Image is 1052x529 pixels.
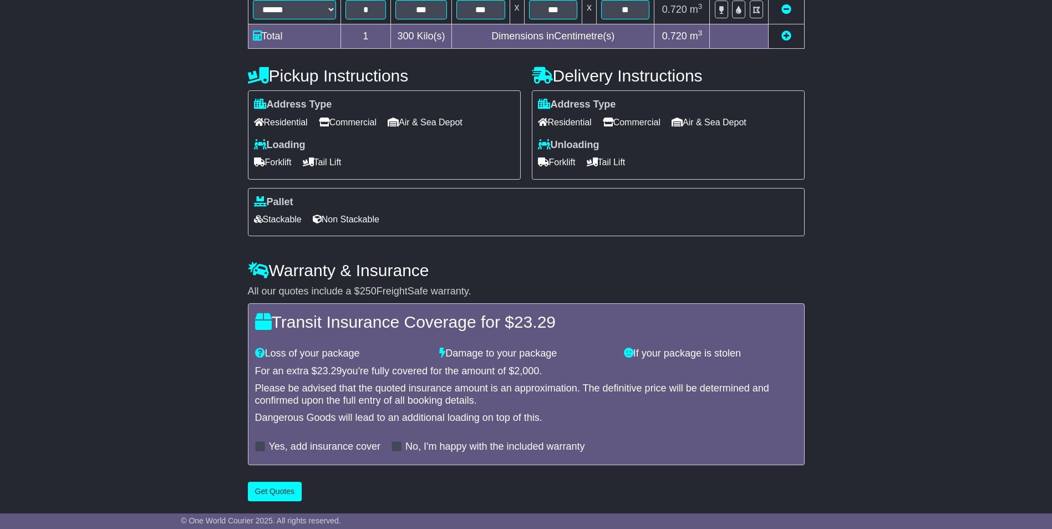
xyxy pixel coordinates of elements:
span: m [690,4,703,15]
span: 2,000 [514,365,539,377]
label: Address Type [254,99,332,111]
sup: 3 [698,2,703,11]
span: Forklift [538,154,576,171]
span: m [690,30,703,42]
td: Total [248,24,340,49]
div: Please be advised that the quoted insurance amount is an approximation. The definitive price will... [255,383,797,406]
button: Get Quotes [248,482,302,501]
span: 300 [398,30,414,42]
td: Dimensions in Centimetre(s) [452,24,654,49]
span: Non Stackable [313,211,379,228]
span: Tail Lift [587,154,626,171]
span: Tail Lift [303,154,342,171]
span: Residential [538,114,592,131]
span: Commercial [319,114,377,131]
span: Stackable [254,211,302,228]
sup: 3 [698,29,703,37]
div: All our quotes include a $ FreightSafe warranty. [248,286,805,298]
div: Damage to your package [434,348,618,360]
span: Commercial [603,114,660,131]
label: Address Type [538,99,616,111]
h4: Transit Insurance Coverage for $ [255,313,797,331]
span: 0.720 [662,30,687,42]
label: Pallet [254,196,293,208]
h4: Warranty & Insurance [248,261,805,279]
span: 23.29 [514,313,556,331]
label: Loading [254,139,306,151]
div: Loss of your package [250,348,434,360]
a: Remove this item [781,4,791,15]
h4: Delivery Instructions [532,67,805,85]
td: 1 [340,24,391,49]
span: © One World Courier 2025. All rights reserved. [181,516,341,525]
div: For an extra $ you're fully covered for the amount of $ . [255,365,797,378]
label: Unloading [538,139,599,151]
span: Residential [254,114,308,131]
label: Yes, add insurance cover [269,441,380,453]
td: Kilo(s) [391,24,452,49]
div: Dangerous Goods will lead to an additional loading on top of this. [255,412,797,424]
a: Add new item [781,30,791,42]
h4: Pickup Instructions [248,67,521,85]
span: 0.720 [662,4,687,15]
span: Air & Sea Depot [388,114,463,131]
span: Air & Sea Depot [672,114,746,131]
span: 250 [360,286,377,297]
span: Forklift [254,154,292,171]
span: 23.29 [317,365,342,377]
div: If your package is stolen [618,348,803,360]
label: No, I'm happy with the included warranty [405,441,585,453]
